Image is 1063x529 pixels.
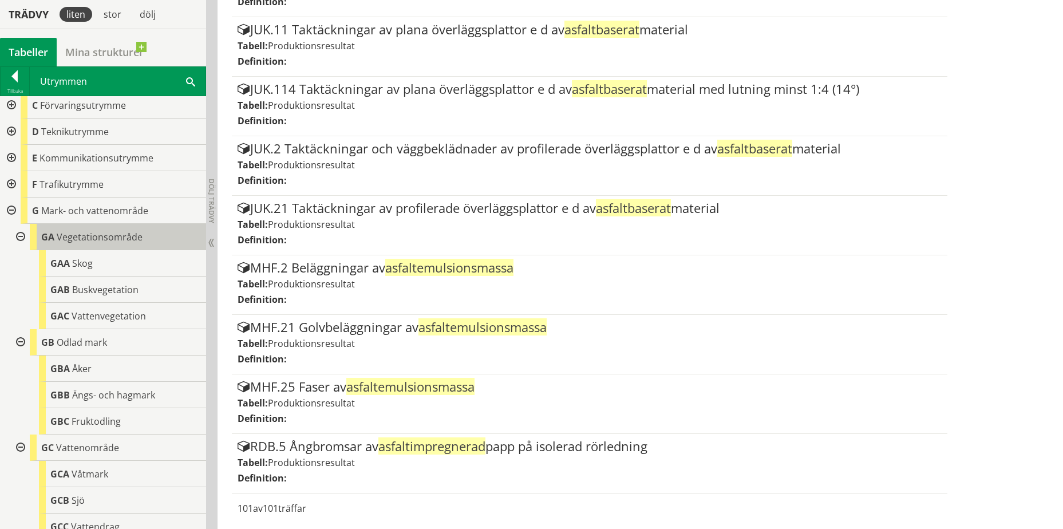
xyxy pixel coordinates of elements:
[50,310,69,322] span: GAC
[32,204,39,217] span: G
[268,278,355,290] span: Produktionsresultat
[39,178,104,191] span: Trafikutrymme
[40,99,126,112] span: Förvaringsutrymme
[238,440,941,453] div: RDB.5 Ångbromsar av papp på isolerad rörledning
[9,329,206,435] div: Gå till informationssidan för CoClass Studio
[18,382,206,408] div: Gå till informationssidan för CoClass Studio
[50,362,70,375] span: GBA
[268,99,355,112] span: Produktionsresultat
[72,468,108,480] span: Våtmark
[238,456,268,469] label: Tabell:
[72,310,146,322] span: Vattenvegetation
[232,494,935,523] div: av träffar
[32,152,37,164] span: E
[32,125,39,138] span: D
[50,283,70,296] span: GAB
[72,415,121,428] span: Fruktodling
[268,159,355,171] span: Produktionsresultat
[238,115,287,127] label: Definition:
[72,494,85,507] span: Sjö
[238,261,941,275] div: MHF.2 Beläggningar av
[2,8,55,21] div: Trädvy
[18,461,206,487] div: Gå till informationssidan för CoClass Studio
[418,318,547,335] span: asfaltemulsionsmassa
[72,362,92,375] span: Åker
[97,7,128,22] div: stor
[238,23,941,37] div: JUK.11 Taktäckningar av plana överläggsplattor e d av material
[18,250,206,277] div: Gå till informationssidan för CoClass Studio
[268,397,355,409] span: Produktionsresultat
[57,336,107,349] span: Odlad mark
[238,174,287,187] label: Definition:
[238,321,941,334] div: MHF.21 Golvbeläggningar av
[18,303,206,329] div: Gå till informationssidan för CoClass Studio
[32,178,37,191] span: F
[72,389,155,401] span: Ängs- och hagmark
[238,278,268,290] label: Tabell:
[238,55,287,68] label: Definition:
[268,456,355,469] span: Produktionsresultat
[18,487,206,514] div: Gå till informationssidan för CoClass Studio
[18,277,206,303] div: Gå till informationssidan för CoClass Studio
[268,218,355,231] span: Produktionsresultat
[50,494,69,507] span: GCB
[50,468,69,480] span: GCA
[268,337,355,350] span: Produktionsresultat
[717,140,792,157] span: asfaltbaserat
[41,125,109,138] span: Teknikutrymme
[32,99,38,112] span: C
[72,257,93,270] span: Skog
[564,21,639,38] span: asfaltbaserat
[50,415,69,428] span: GBC
[133,7,163,22] div: dölj
[238,159,268,171] label: Tabell:
[238,412,287,425] label: Definition:
[72,283,139,296] span: Buskvegetation
[378,437,485,455] span: asfaltimpregnerad
[18,408,206,435] div: Gå till informationssidan för CoClass Studio
[18,356,206,382] div: Gå till informationssidan för CoClass Studio
[57,38,152,66] a: Mina strukturer
[238,142,941,156] div: JUK.2 Taktäckningar och väggbeklädnader av profilerade överläggsplattor e d av material
[41,336,54,349] span: GB
[1,86,29,96] div: Tillbaka
[238,380,941,394] div: MHF.25 Faser av
[39,152,153,164] span: Kommunikationsutrymme
[50,389,70,401] span: GBB
[346,378,475,395] span: asfaltemulsionsmassa
[385,259,513,276] span: asfaltemulsionsmassa
[50,257,70,270] span: GAA
[41,231,54,243] span: GA
[238,99,268,112] label: Tabell:
[238,293,287,306] label: Definition:
[207,179,216,223] span: Dölj trädvy
[572,80,647,97] span: asfaltbaserat
[238,40,268,52] label: Tabell:
[238,82,941,96] div: JUK.114 Taktäckningar av plana överläggsplattor e d av material med lutning minst 1:4 (14°)
[57,231,143,243] span: Vegetationsområde
[238,337,268,350] label: Tabell:
[268,40,355,52] span: Produktionsresultat
[238,397,268,409] label: Tabell:
[41,441,54,454] span: GC
[60,7,92,22] div: liten
[238,234,287,246] label: Definition:
[41,204,148,217] span: Mark- och vattenområde
[30,67,206,96] div: Utrymmen
[9,224,206,329] div: Gå till informationssidan för CoClass Studio
[56,441,119,454] span: Vattenområde
[238,502,253,515] span: 101
[186,75,195,87] span: Sök i tabellen
[238,218,268,231] label: Tabell:
[263,502,278,515] span: 101
[238,202,941,215] div: JUK.21 Taktäckningar av profilerade överläggsplattor e d av material
[238,472,287,484] label: Definition:
[596,199,671,216] span: asfaltbaserat
[238,353,287,365] label: Definition:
